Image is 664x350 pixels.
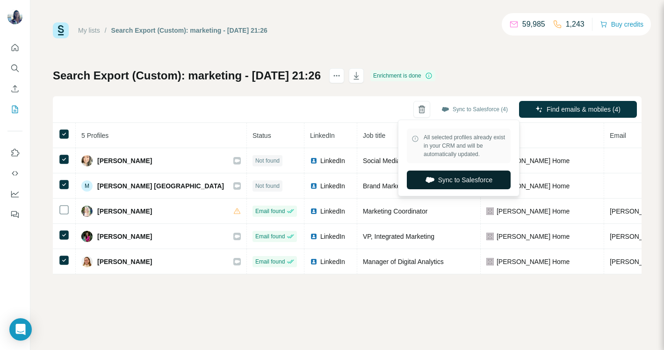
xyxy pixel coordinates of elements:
[7,206,22,223] button: Feedback
[486,258,494,265] img: company-logo
[329,68,344,83] button: actions
[435,102,514,116] button: Sync to Salesforce (4)
[7,80,22,97] button: Enrich CSV
[320,156,345,165] span: LinkedIn
[486,233,494,240] img: company-logo
[320,181,345,191] span: LinkedIn
[81,132,108,139] span: 5 Profiles
[310,233,318,240] img: LinkedIn logo
[7,9,22,24] img: Avatar
[320,232,345,241] span: LinkedIn
[255,257,285,266] span: Email found
[407,171,511,189] button: Sync to Salesforce
[310,157,318,164] img: LinkedIn logo
[370,70,435,81] div: Enrichment is done
[53,68,321,83] h1: Search Export (Custom): marketing - [DATE] 21:26
[363,182,439,190] span: Brand Marketing Manager
[81,155,93,166] img: Avatar
[111,26,267,35] div: Search Export (Custom): marketing - [DATE] 21:26
[7,186,22,202] button: Dashboard
[320,257,345,266] span: LinkedIn
[81,231,93,242] img: Avatar
[497,257,570,266] span: [PERSON_NAME] Home
[97,181,224,191] span: [PERSON_NAME] [GEOGRAPHIC_DATA]
[497,181,570,191] span: [PERSON_NAME] Home
[497,156,570,165] span: [PERSON_NAME] Home
[497,207,570,216] span: [PERSON_NAME] Home
[363,132,385,139] span: Job title
[363,258,444,265] span: Manager of Digital Analytics
[97,156,152,165] span: [PERSON_NAME]
[78,27,100,34] a: My lists
[610,132,626,139] span: Email
[363,207,428,215] span: Marketing Coordinator
[522,19,545,30] p: 59,985
[424,133,506,158] span: All selected profiles already exist in your CRM and will be automatically updated.
[7,101,22,118] button: My lists
[310,132,335,139] span: LinkedIn
[255,232,285,241] span: Email found
[255,182,280,190] span: Not found
[97,207,152,216] span: [PERSON_NAME]
[497,232,570,241] span: [PERSON_NAME] Home
[81,206,93,217] img: Avatar
[519,101,637,118] button: Find emails & mobiles (4)
[255,157,280,165] span: Not found
[7,60,22,77] button: Search
[253,132,271,139] span: Status
[310,182,318,190] img: LinkedIn logo
[310,258,318,265] img: LinkedIn logo
[105,26,107,35] li: /
[547,105,621,114] span: Find emails & mobiles (4)
[600,18,643,31] button: Buy credits
[81,180,93,192] div: M
[255,207,285,215] span: Email found
[486,207,494,215] img: company-logo
[9,318,32,341] div: Open Intercom Messenger
[97,257,152,266] span: [PERSON_NAME]
[7,144,22,161] button: Use Surfe on LinkedIn
[566,19,585,30] p: 1,243
[310,207,318,215] img: LinkedIn logo
[7,39,22,56] button: Quick start
[320,207,345,216] span: LinkedIn
[97,232,152,241] span: [PERSON_NAME]
[53,22,69,38] img: Surfe Logo
[363,157,471,164] span: Social Media and Influencer Manager
[7,165,22,182] button: Use Surfe API
[81,256,93,267] img: Avatar
[363,233,434,240] span: VP, Integrated Marketing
